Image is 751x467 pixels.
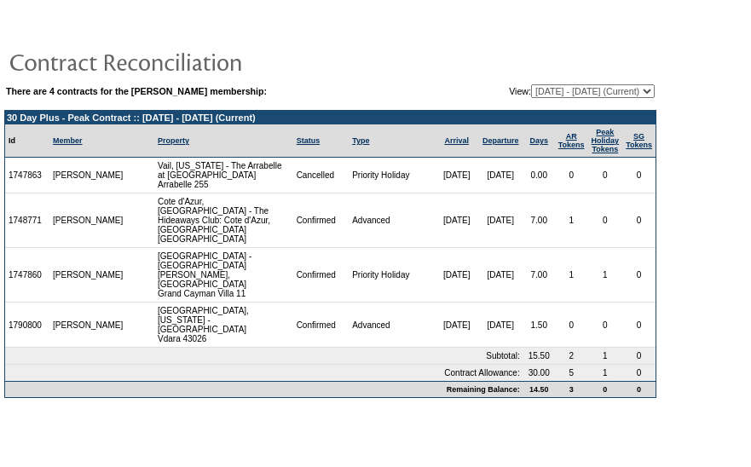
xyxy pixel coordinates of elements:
td: [GEOGRAPHIC_DATA], [US_STATE] - [GEOGRAPHIC_DATA] Vdara 43026 [154,303,293,348]
td: Cote d'Azur, [GEOGRAPHIC_DATA] - The Hideaways Club: Cote d'Azur, [GEOGRAPHIC_DATA] [GEOGRAPHIC_D... [154,193,293,248]
td: [DATE] [478,248,523,303]
td: 1790800 [5,303,49,348]
td: 14.50 [523,381,555,397]
a: Member [53,136,83,145]
td: Confirmed [293,303,350,348]
td: 1 [588,248,623,303]
td: 15.50 [523,348,555,365]
td: [PERSON_NAME] [49,303,127,348]
td: [DATE] [435,193,477,248]
td: [PERSON_NAME] [49,158,127,193]
td: [DATE] [478,158,523,193]
td: 2 [555,348,588,365]
td: 1748771 [5,193,49,248]
td: Priority Holiday [349,248,435,303]
td: 0 [555,158,588,193]
td: Advanced [349,193,435,248]
td: 0 [622,348,656,365]
td: Id [5,124,49,158]
td: Confirmed [293,193,350,248]
td: 0 [622,381,656,397]
td: Vail, [US_STATE] - The Arrabelle at [GEOGRAPHIC_DATA] Arrabelle 255 [154,158,293,193]
td: 0 [622,193,656,248]
a: Departure [482,136,519,145]
a: Status [297,136,321,145]
td: Advanced [349,303,435,348]
td: 0 [622,248,656,303]
td: [DATE] [478,303,523,348]
td: 0 [588,193,623,248]
td: [DATE] [435,158,477,193]
td: Subtotal: [5,348,523,365]
td: 0 [622,158,656,193]
td: 1 [555,193,588,248]
td: 5 [555,365,588,381]
td: Remaining Balance: [5,381,523,397]
td: [PERSON_NAME] [49,248,127,303]
td: 0 [555,303,588,348]
td: 0 [588,158,623,193]
td: [PERSON_NAME] [49,193,127,248]
td: Contract Allowance: [5,365,523,381]
td: 3 [555,381,588,397]
td: 1747860 [5,248,49,303]
td: 1 [555,248,588,303]
td: 1 [588,365,623,381]
td: 0 [588,381,623,397]
td: 30 Day Plus - Peak Contract :: [DATE] - [DATE] (Current) [5,111,656,124]
td: Priority Holiday [349,158,435,193]
td: View: [423,84,655,98]
td: 30.00 [523,365,555,381]
img: pgTtlContractReconciliation.gif [9,44,350,78]
td: [DATE] [435,303,477,348]
a: Peak HolidayTokens [592,128,620,153]
td: [GEOGRAPHIC_DATA] - [GEOGRAPHIC_DATA][PERSON_NAME], [GEOGRAPHIC_DATA] Grand Cayman Villa 11 [154,248,293,303]
td: 1.50 [523,303,555,348]
td: 0 [622,365,656,381]
a: Arrival [444,136,469,145]
td: 7.00 [523,193,555,248]
td: 0 [588,303,623,348]
td: [DATE] [478,193,523,248]
a: ARTokens [558,132,585,149]
td: [DATE] [435,248,477,303]
a: SGTokens [626,132,652,149]
td: 7.00 [523,248,555,303]
td: 1 [588,348,623,365]
td: 0 [622,303,656,348]
td: 0.00 [523,158,555,193]
a: Type [352,136,369,145]
a: Days [529,136,548,145]
td: 1747863 [5,158,49,193]
a: Property [158,136,189,145]
td: Cancelled [293,158,350,193]
b: There are 4 contracts for the [PERSON_NAME] membership: [6,86,267,96]
td: Confirmed [293,248,350,303]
